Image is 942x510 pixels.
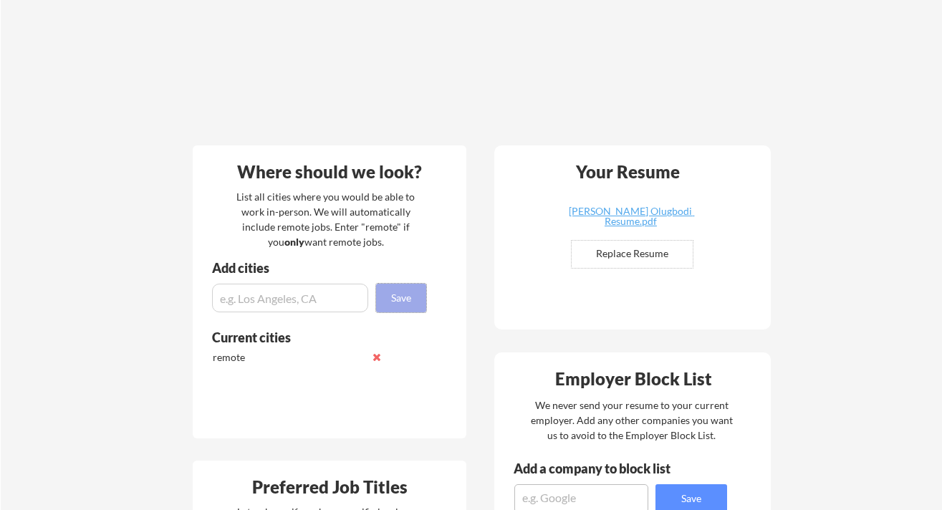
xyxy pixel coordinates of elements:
[545,206,716,228] a: [PERSON_NAME] Olugbodi Resume.pdf
[545,206,716,226] div: [PERSON_NAME] Olugbodi Resume.pdf
[529,398,734,443] div: We never send your resume to your current employer. Add any other companies you want us to avoid ...
[212,331,410,344] div: Current cities
[196,478,463,496] div: Preferred Job Titles
[212,261,430,274] div: Add cities
[284,236,304,248] strong: only
[227,189,424,249] div: List all cities where you would be able to work in-person. We will automatically include remote j...
[213,350,364,365] div: remote
[212,284,368,312] input: e.g. Los Angeles, CA
[557,163,698,181] div: Your Resume
[500,370,766,388] div: Employer Block List
[514,462,693,475] div: Add a company to block list
[376,284,426,312] button: Save
[196,163,463,181] div: Where should we look?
